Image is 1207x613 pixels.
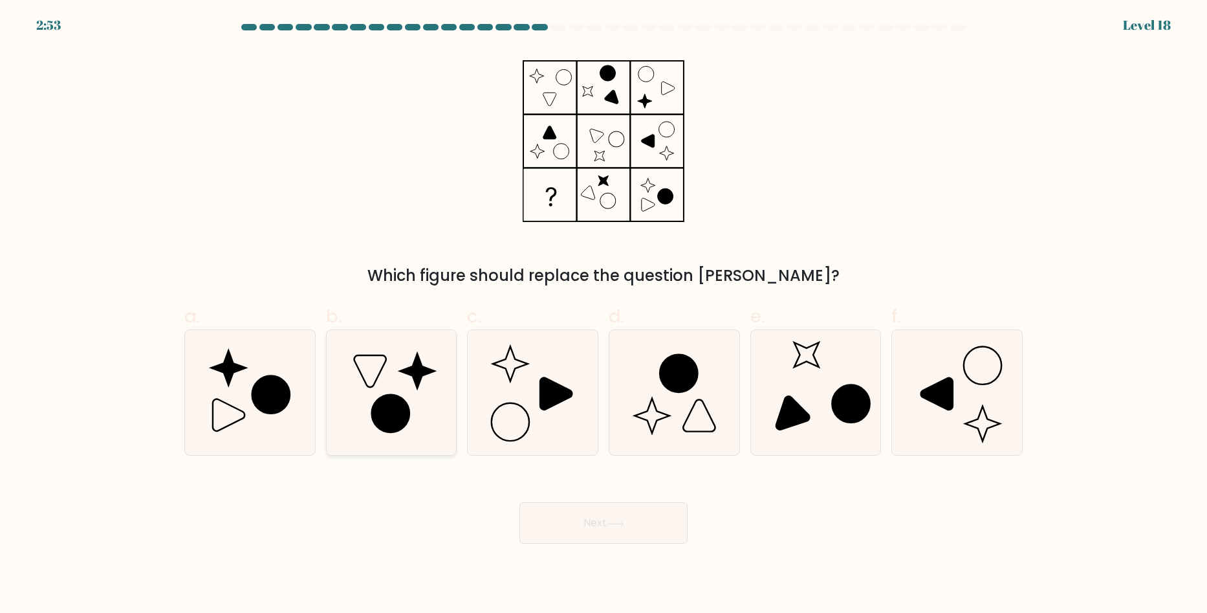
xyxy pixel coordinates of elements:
[891,304,900,329] span: f.
[1123,16,1171,35] div: Level 18
[467,304,481,329] span: c.
[192,264,1015,287] div: Which figure should replace the question [PERSON_NAME]?
[519,502,688,544] button: Next
[184,304,200,329] span: a.
[609,304,624,329] span: d.
[750,304,765,329] span: e.
[36,16,61,35] div: 2:53
[326,304,342,329] span: b.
